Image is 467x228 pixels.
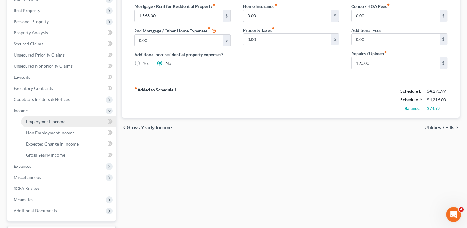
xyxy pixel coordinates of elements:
[427,97,447,103] div: $4,216.00
[14,163,31,169] span: Expenses
[21,116,116,127] a: Employment Income
[21,127,116,138] a: Non Employment Income
[459,207,464,212] span: 4
[351,3,390,10] label: Condo / HOA Fees
[14,41,43,46] span: Secured Claims
[351,50,387,57] label: Repairs / Upkeep
[14,19,49,24] span: Personal Property
[400,97,422,102] strong: Schedule J:
[446,207,461,222] iframe: Intercom live chat
[14,74,30,80] span: Lawsuits
[427,105,447,112] div: $74.97
[440,10,447,22] div: $
[331,10,339,22] div: $
[9,27,116,38] a: Property Analysis
[427,88,447,94] div: $4,290.97
[455,125,460,130] i: chevron_right
[135,35,223,46] input: --
[404,106,421,111] strong: Balance:
[143,60,149,66] label: Yes
[134,3,215,10] label: Mortgage / Rent for Residential Property
[21,150,116,161] a: Gross Yearly Income
[26,130,75,135] span: Non Employment Income
[165,60,171,66] label: No
[9,61,116,72] a: Unsecured Nonpriority Claims
[21,138,116,150] a: Expected Change in Income
[424,125,460,130] button: Utilities / Bills chevron_right
[14,186,39,191] span: SOFA Review
[243,34,331,45] input: --
[14,8,40,13] span: Real Property
[127,125,172,130] span: Gross Yearly Income
[440,34,447,45] div: $
[243,3,277,10] label: Home Insurance
[14,197,35,202] span: Means Test
[14,175,41,180] span: Miscellaneous
[26,119,65,124] span: Employment Income
[352,57,440,69] input: --
[9,72,116,83] a: Lawsuits
[9,38,116,49] a: Secured Claims
[14,63,73,69] span: Unsecured Nonpriority Claims
[243,27,275,33] label: Property Taxes
[135,10,223,22] input: --
[9,83,116,94] a: Executory Contracts
[274,3,277,6] i: fiber_manual_record
[351,27,381,33] label: Additional Fees
[331,34,339,45] div: $
[14,108,28,113] span: Income
[134,87,137,90] i: fiber_manual_record
[26,152,65,158] span: Gross Yearly Income
[9,183,116,194] a: SOFA Review
[14,52,65,57] span: Unsecured Priority Claims
[424,125,455,130] span: Utilities / Bills
[352,10,440,22] input: --
[14,86,53,91] span: Executory Contracts
[387,3,390,6] i: fiber_manual_record
[400,88,421,94] strong: Schedule I:
[122,125,127,130] i: chevron_left
[272,27,275,30] i: fiber_manual_record
[243,10,331,22] input: --
[134,51,230,58] label: Additional non-residential property expenses?
[207,27,211,30] i: fiber_manual_record
[223,35,230,46] div: $
[14,30,48,35] span: Property Analysis
[26,141,79,146] span: Expected Change in Income
[223,10,230,22] div: $
[440,57,447,69] div: $
[9,49,116,61] a: Unsecured Priority Claims
[134,27,216,34] label: 2nd Mortgage / Other Home Expenses
[384,50,387,53] i: fiber_manual_record
[122,125,172,130] button: chevron_left Gross Yearly Income
[14,208,57,213] span: Additional Documents
[14,97,70,102] span: Codebtors Insiders & Notices
[212,3,215,6] i: fiber_manual_record
[352,34,440,45] input: --
[134,87,176,113] strong: Added to Schedule J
